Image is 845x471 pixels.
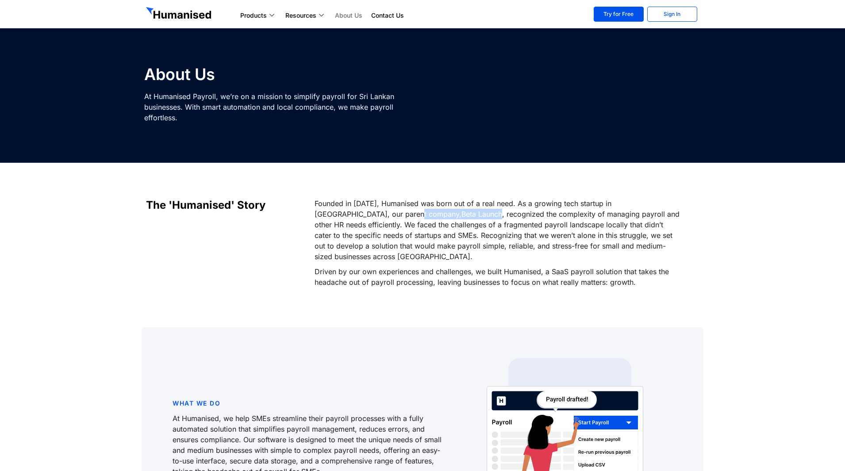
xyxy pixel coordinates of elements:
a: Try for Free [594,7,644,22]
p: Driven by our own experiences and challenges, we built Humanised, a SaaS payroll solution that ta... [315,266,681,287]
h1: About Us [144,66,418,82]
p: At Humanised Payroll, we’re on a mission to simplify payroll for Sri Lankan businesses. With smar... [144,91,418,123]
a: About Us [330,10,367,21]
p: Founded in [DATE], Humanised was born out of a real need. As a growing tech startup in [GEOGRAPHI... [315,198,681,262]
a: Contact Us [367,10,408,21]
a: Resources [281,10,330,21]
p: What We Do [173,398,444,409]
h2: The 'Humanised' Story [146,198,306,212]
a: Beta Launch [461,210,502,218]
img: GetHumanised Logo [146,7,213,21]
a: Sign In [647,7,697,22]
a: Products [236,10,281,21]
